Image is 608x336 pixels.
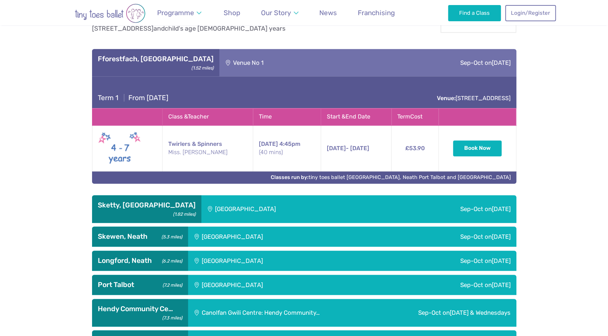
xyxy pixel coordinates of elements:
[188,275,374,295] div: [GEOGRAPHIC_DATA]
[157,9,194,17] span: Programme
[92,25,154,32] span: [STREET_ADDRESS]
[358,9,395,17] span: Franchising
[159,256,182,264] small: (6.2 miles)
[316,4,340,21] a: News
[219,49,352,77] div: Venue No 1
[450,309,511,316] span: [DATE] & Wednesdays
[259,140,278,147] span: [DATE]
[98,201,196,210] h3: Sketty, [GEOGRAPHIC_DATA]
[319,9,337,17] span: News
[379,195,516,223] div: Sep-Oct on
[159,232,182,240] small: (5.3 miles)
[321,108,391,125] th: Start & End Date
[188,251,374,271] div: [GEOGRAPHIC_DATA]
[492,205,511,212] span: [DATE]
[168,148,247,156] small: Miss. [PERSON_NAME]
[188,227,374,247] div: [GEOGRAPHIC_DATA]
[355,4,398,21] a: Franchising
[162,125,253,171] td: Twirlers & Spinners
[448,5,501,21] a: Find a Class
[98,55,214,63] h3: Fforestfach, [GEOGRAPHIC_DATA]
[327,145,346,152] span: [DATE]
[253,108,321,125] th: Time
[505,5,556,21] a: Login/Register
[375,299,516,327] div: Sep-Oct on
[261,9,291,17] span: Our Story
[352,49,516,77] div: Sep-Oct on
[154,4,205,21] a: Programme
[160,313,182,321] small: (7.3 miles)
[492,59,511,66] span: [DATE]
[492,233,511,240] span: [DATE]
[327,145,369,152] span: - [DATE]
[259,148,315,156] small: (40 mins)
[437,95,511,102] a: Venue:[STREET_ADDRESS]
[189,63,213,71] small: (1.52 miles)
[374,227,516,247] div: Sep-Oct on
[188,299,375,327] div: Canolfan Gwili Centre: Hendy Community…
[170,210,195,217] small: (1.82 miles)
[98,94,168,102] h4: From [DATE]
[98,281,182,289] h3: Port Talbot
[374,275,516,295] div: Sep-Oct on
[453,140,502,156] button: Book Now
[437,95,456,102] strong: Venue:
[98,305,182,313] h3: Hendy Community Ce…
[120,94,128,102] span: |
[98,232,182,241] h3: Skewen, Neath
[374,251,516,271] div: Sep-Oct on
[224,9,240,17] span: Shop
[52,4,168,23] img: tiny toes ballet
[98,256,182,265] h3: Longford, Neath
[160,281,182,288] small: (7.2 miles)
[98,94,118,102] span: Term 1
[98,130,141,167] img: Twirlers & Spinners New (May 2025)
[392,125,439,171] td: £53.90
[271,174,308,180] strong: Classes run by:
[162,108,253,125] th: Class & Teacher
[165,25,285,32] span: child's age [DEMOGRAPHIC_DATA] years
[220,4,244,21] a: Shop
[201,195,379,223] div: [GEOGRAPHIC_DATA]
[492,281,511,288] span: [DATE]
[271,174,511,180] a: Classes run by:tiny toes ballet [GEOGRAPHIC_DATA], Neath Port Talbot and [GEOGRAPHIC_DATA]
[92,24,285,33] p: and
[257,4,302,21] a: Our Story
[492,257,511,264] span: [DATE]
[253,125,321,171] td: 4:45pm
[392,108,439,125] th: Term Cost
